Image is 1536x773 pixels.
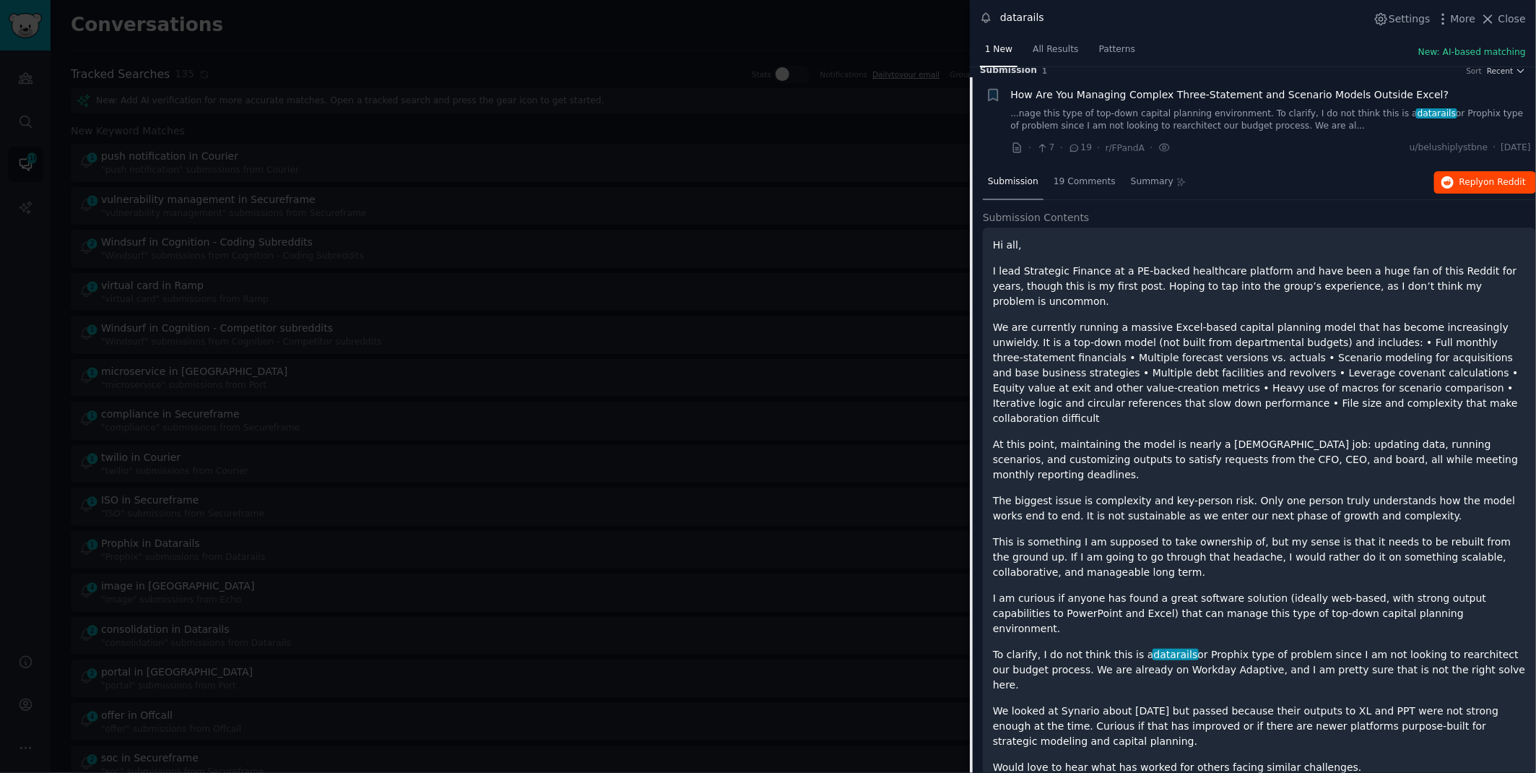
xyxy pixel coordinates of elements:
[1106,143,1145,153] span: r/FPandA
[993,264,1526,309] p: I lead Strategic Finance at a PE-backed healthcare platform and have been a huge fan of this Redd...
[1493,142,1496,155] span: ·
[1480,12,1526,27] button: Close
[1459,176,1526,189] span: Reply
[993,493,1526,524] p: The biggest issue is complexity and key-person risk. Only one person truly understands how the mo...
[1011,108,1532,133] a: ...nage this type of top-down capital planning environment. To clarify, I do not think this is ad...
[1467,66,1483,76] div: Sort
[1436,12,1476,27] button: More
[1451,12,1476,27] span: More
[1487,66,1513,76] span: Recent
[993,704,1526,749] p: We looked at Synario about [DATE] but passed because their outputs to XL and PPT were not strong ...
[993,591,1526,636] p: I am curious if anyone has found a great software solution (ideally web-based, with strong output...
[985,43,1012,56] span: 1 New
[980,64,1037,77] span: Submission
[1033,43,1078,56] span: All Results
[1068,142,1092,155] span: 19
[993,647,1526,693] p: To clarify, I do not think this is a or Prophix type of problem since I am not looking to rearchi...
[1097,140,1100,155] span: ·
[1153,649,1199,660] span: datarails
[1028,140,1031,155] span: ·
[1054,176,1116,189] span: 19 Comments
[993,535,1526,580] p: This is something I am supposed to take ownership of, but my sense is that it needs to be rebuilt...
[1418,46,1526,59] button: New: AI-based matching
[1042,66,1047,75] span: 1
[1501,142,1531,155] span: [DATE]
[1498,12,1526,27] span: Close
[1434,171,1536,194] button: Replyon Reddit
[993,238,1526,253] p: Hi all,
[988,176,1038,189] span: Submission
[1000,10,1044,25] div: datarails
[1060,140,1063,155] span: ·
[1487,66,1526,76] button: Recent
[1416,108,1457,118] span: datarails
[1131,176,1173,189] span: Summary
[993,320,1526,426] p: We are currently running a massive Excel-based capital planning model that has become increasingl...
[1094,38,1140,68] a: Patterns
[1374,12,1430,27] button: Settings
[983,210,1090,225] span: Submission Contents
[980,38,1018,68] a: 1 New
[1036,142,1054,155] span: 7
[1389,12,1430,27] span: Settings
[1099,43,1135,56] span: Patterns
[1410,142,1488,155] span: u/belushiplystbne
[1150,140,1153,155] span: ·
[1011,87,1449,103] a: How Are You Managing Complex Three-Statement and Scenario Models Outside Excel?
[1028,38,1083,68] a: All Results
[1484,177,1526,187] span: on Reddit
[993,437,1526,483] p: At this point, maintaining the model is nearly a [DEMOGRAPHIC_DATA] job: updating data, running s...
